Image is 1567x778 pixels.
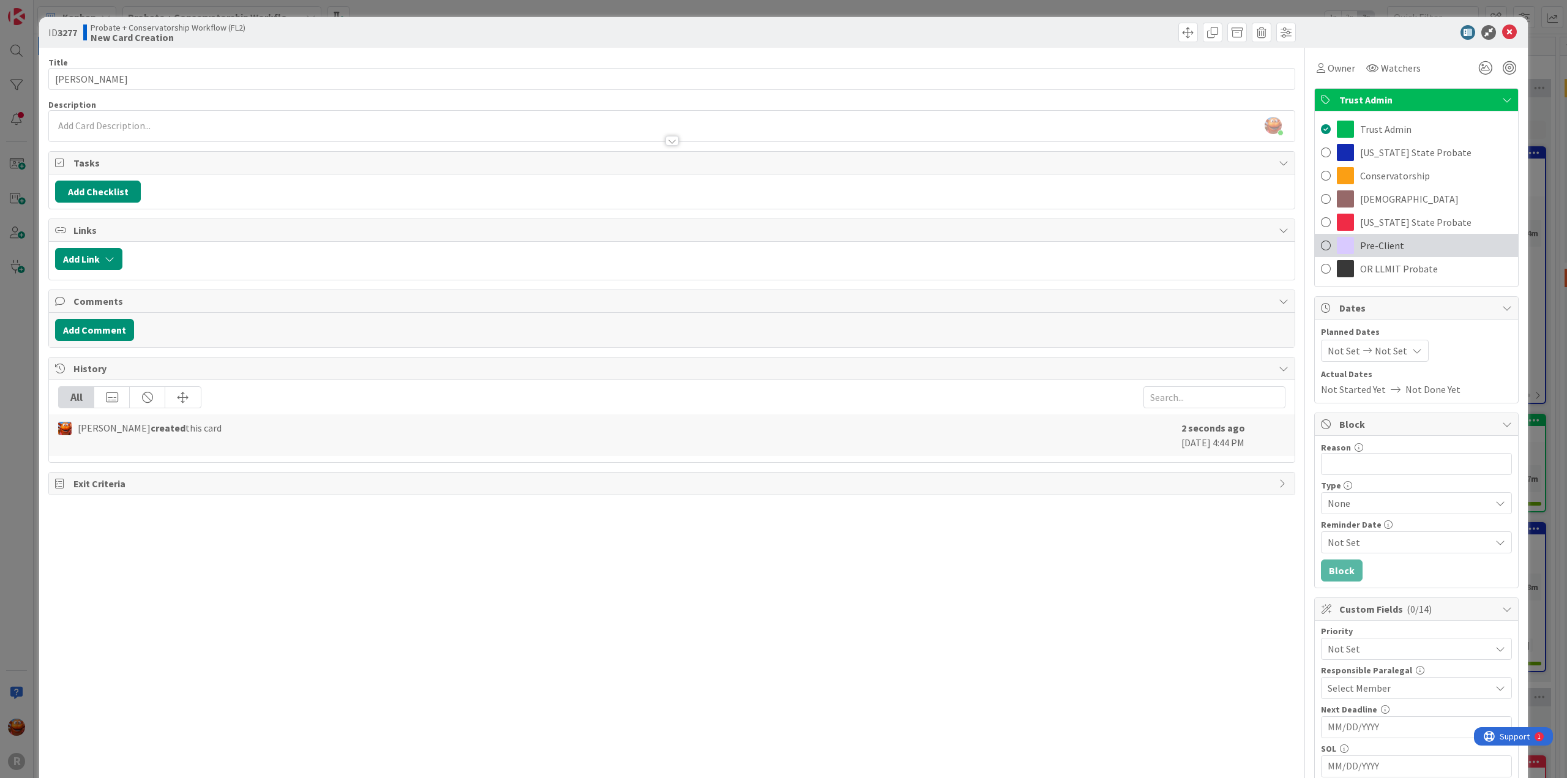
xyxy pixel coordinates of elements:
[1328,535,1490,550] span: Not Set
[1360,238,1404,253] span: Pre-Client
[59,387,94,408] div: All
[1321,520,1382,529] span: Reminder Date
[73,294,1273,309] span: Comments
[1360,168,1430,183] span: Conservatorship
[1381,61,1421,75] span: Watchers
[1321,627,1512,635] div: Priority
[1321,382,1386,397] span: Not Started Yet
[1360,122,1412,137] span: Trust Admin
[1405,382,1460,397] span: Not Done Yet
[1321,744,1512,753] div: SOL
[73,155,1273,170] span: Tasks
[48,99,96,110] span: Description
[1321,481,1341,490] span: Type
[73,223,1273,238] span: Links
[1328,717,1505,738] input: MM/DD/YYYY
[1321,559,1363,582] button: Block
[1339,92,1496,107] span: Trust Admin
[1360,215,1472,230] span: [US_STATE] State Probate
[1181,422,1245,434] b: 2 seconds ago
[91,23,245,32] span: Probate + Conservatorship Workflow (FL2)
[1321,666,1512,675] div: Responsible Paralegal
[55,248,122,270] button: Add Link
[1360,145,1472,160] span: [US_STATE] State Probate
[91,32,245,42] b: New Card Creation
[1375,343,1407,358] span: Not Set
[1339,602,1496,616] span: Custom Fields
[58,422,72,435] img: KA
[1143,386,1285,408] input: Search...
[48,25,77,40] span: ID
[26,2,56,17] span: Support
[1328,495,1484,512] span: None
[1339,301,1496,315] span: Dates
[55,181,141,203] button: Add Checklist
[73,476,1273,491] span: Exit Criteria
[1265,117,1282,134] img: aA8oODzEalp137YGtSoonM2g49K7iBLo.jpg
[1360,261,1438,276] span: OR LLMIT Probate
[1321,368,1512,381] span: Actual Dates
[1360,192,1459,206] span: [DEMOGRAPHIC_DATA]
[1328,681,1391,695] span: Select Member
[1328,756,1505,777] input: MM/DD/YYYY
[1339,417,1496,432] span: Block
[1328,61,1355,75] span: Owner
[48,57,68,68] label: Title
[78,421,222,435] span: [PERSON_NAME] this card
[1407,603,1432,615] span: ( 0/14 )
[1328,640,1484,657] span: Not Set
[1181,421,1285,450] div: [DATE] 4:44 PM
[55,319,134,341] button: Add Comment
[1321,442,1351,453] label: Reason
[1328,343,1360,358] span: Not Set
[73,361,1273,376] span: History
[1321,705,1512,714] div: Next Deadline
[48,68,1295,90] input: type card name here...
[58,26,77,39] b: 3277
[1321,326,1512,339] span: Planned Dates
[64,5,67,15] div: 1
[151,422,185,434] b: created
